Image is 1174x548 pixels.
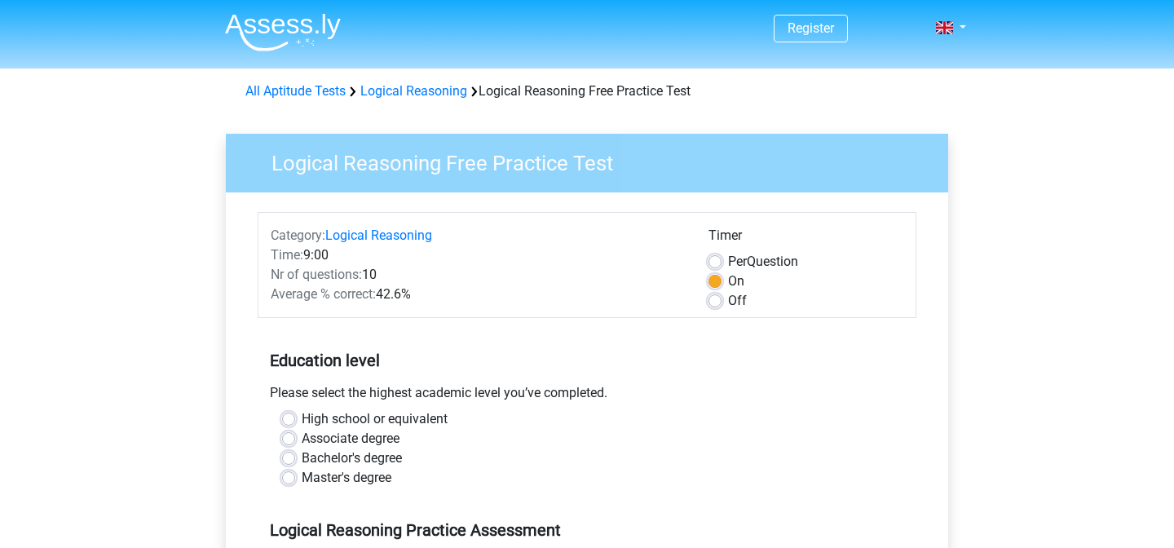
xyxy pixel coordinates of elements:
label: Bachelor's degree [302,449,402,468]
label: Question [728,252,798,272]
span: Per [728,254,747,269]
div: Logical Reasoning Free Practice Test [239,82,935,101]
div: Please select the highest academic level you’ve completed. [258,383,916,409]
span: Category: [271,228,325,243]
a: Logical Reasoning [360,83,467,99]
a: Logical Reasoning [325,228,432,243]
h5: Logical Reasoning Practice Assessment [270,520,904,540]
label: Master's degree [302,468,391,488]
h3: Logical Reasoning Free Practice Test [252,144,936,176]
label: Associate degree [302,429,399,449]
div: Timer [708,226,903,252]
div: 10 [258,265,696,285]
label: Off [728,291,747,311]
a: All Aptitude Tests [245,83,346,99]
label: High school or equivalent [302,409,448,429]
div: 9:00 [258,245,696,265]
span: Nr of questions: [271,267,362,282]
label: On [728,272,744,291]
span: Average % correct: [271,286,376,302]
img: Assessly [225,13,341,51]
span: Time: [271,247,303,263]
h5: Education level [270,344,904,377]
a: Register [788,20,834,36]
div: 42.6% [258,285,696,304]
